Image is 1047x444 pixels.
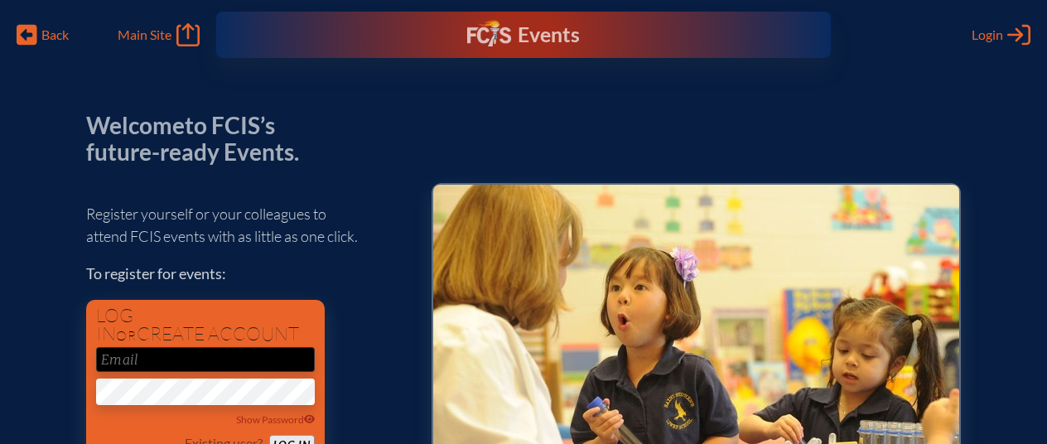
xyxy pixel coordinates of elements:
[236,413,316,426] span: Show Password
[972,27,1003,43] span: Login
[86,263,405,285] p: To register for events:
[118,27,171,43] span: Main Site
[41,27,69,43] span: Back
[86,113,318,165] p: Welcome to FCIS’s future-ready Events.
[96,347,315,372] input: Email
[116,327,137,344] span: or
[96,306,315,344] h1: Log in create account
[86,203,405,248] p: Register yourself or your colleagues to attend FCIS events with as little as one click.
[396,20,650,50] div: FCIS Events — Future ready
[118,23,199,46] a: Main Site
